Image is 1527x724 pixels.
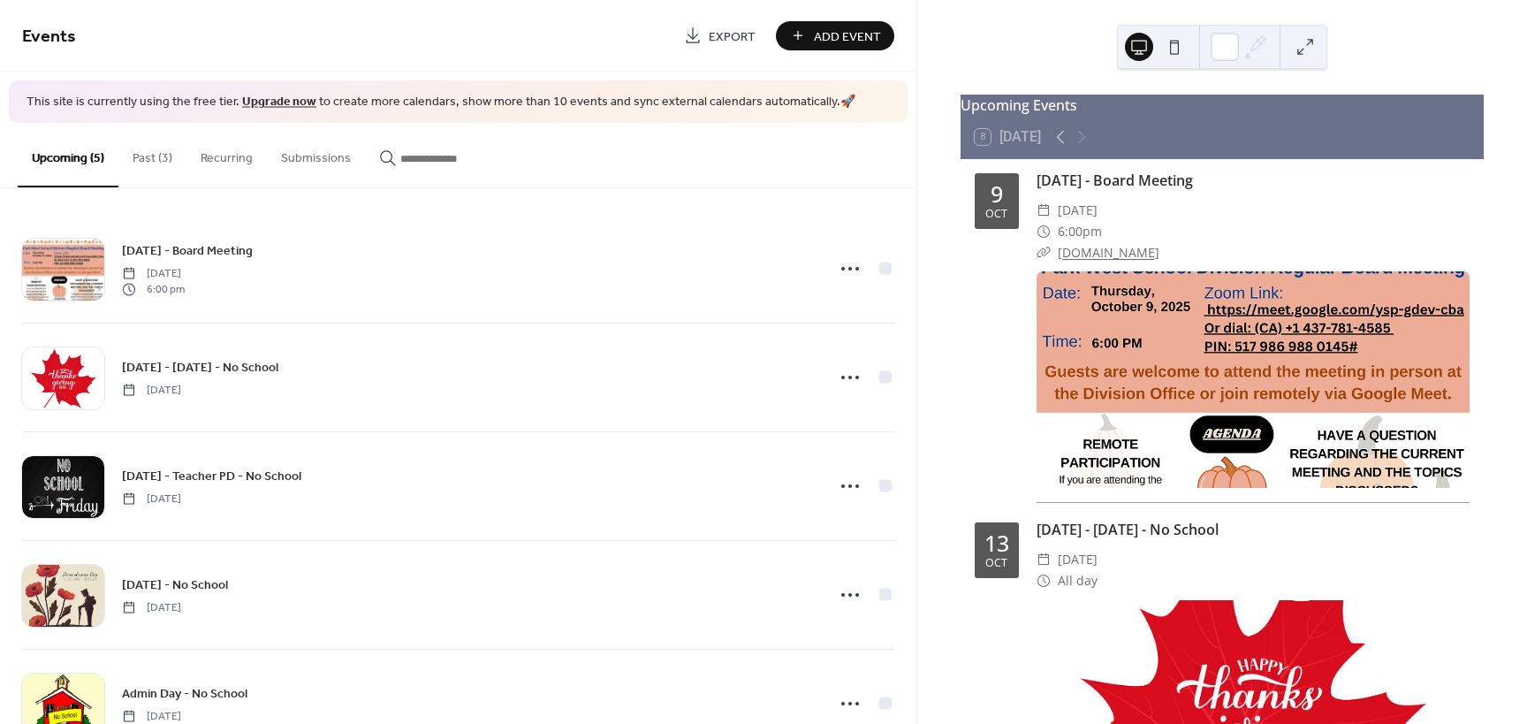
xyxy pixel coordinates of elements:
[985,558,1007,569] div: Oct
[1037,549,1051,570] div: ​
[1037,221,1051,242] div: ​
[1037,519,1470,540] div: [DATE] - [DATE] - No School
[118,123,186,186] button: Past (3)
[1037,242,1051,263] div: ​
[776,21,894,50] button: Add Event
[1058,200,1098,221] span: [DATE]
[1037,200,1051,221] div: ​
[122,575,228,594] span: [DATE] - No School
[122,599,181,615] span: [DATE]
[22,19,76,54] span: Events
[709,27,756,46] span: Export
[122,240,253,261] a: [DATE] - Board Meeting
[122,358,278,377] span: [DATE] - [DATE] - No School
[122,382,181,398] span: [DATE]
[671,21,769,50] a: Export
[991,183,1003,205] div: 9
[1058,570,1098,591] span: All day
[122,357,278,377] a: [DATE] - [DATE] - No School
[1037,570,1051,591] div: ​
[122,708,181,724] span: [DATE]
[122,282,185,298] span: 6:00 pm
[242,90,316,114] a: Upgrade now
[1058,549,1098,570] span: [DATE]
[186,123,267,186] button: Recurring
[1058,221,1102,242] span: 6:00pm
[122,265,185,281] span: [DATE]
[122,466,301,486] a: [DATE] - Teacher PD - No School
[985,209,1007,220] div: Oct
[122,491,181,507] span: [DATE]
[1058,244,1159,261] a: [DOMAIN_NAME]
[122,684,247,703] span: Admin Day - No School
[122,467,301,485] span: [DATE] - Teacher PD - No School
[961,95,1484,116] div: Upcoming Events
[27,94,855,111] span: This site is currently using the free tier. to create more calendars, show more than 10 events an...
[18,123,118,187] button: Upcoming (5)
[122,683,247,704] a: Admin Day - No School
[814,27,881,46] span: Add Event
[267,123,365,186] button: Submissions
[122,241,253,260] span: [DATE] - Board Meeting
[984,532,1009,554] div: 13
[1037,171,1193,190] a: [DATE] - Board Meeting
[122,575,228,595] a: [DATE] - No School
